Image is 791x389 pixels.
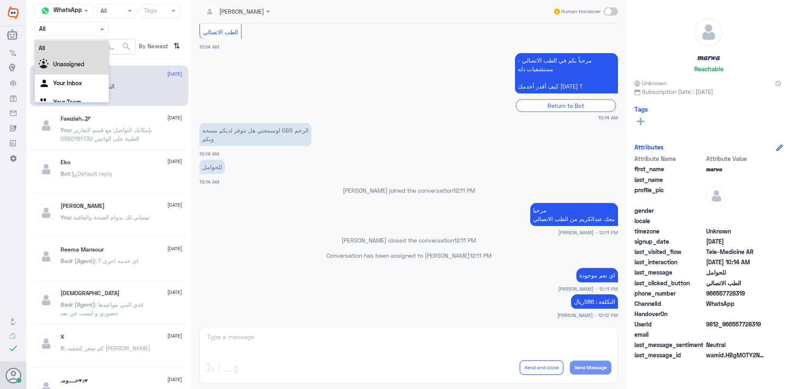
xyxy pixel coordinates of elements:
[706,279,766,287] span: الطب الاتصالي
[122,40,131,54] button: search
[199,236,618,245] p: [PERSON_NAME] closed the conversation
[61,290,119,297] h5: سبحان الله
[706,268,766,277] span: للحوامل
[136,39,170,56] span: By Newest
[95,257,138,264] span: : اي خدمه اخرى ؟
[634,175,704,184] span: last_name
[706,258,766,266] span: 2025-09-02T07:14:46.427Z
[167,70,182,78] span: [DATE]
[167,158,182,165] span: [DATE]
[61,115,91,122] h5: Fawziah..🕊
[634,340,704,349] span: last_message_sentiment
[634,206,704,215] span: gender
[634,351,704,359] span: last_message_id
[39,59,51,71] img: Unassigned.svg
[706,247,766,256] span: Tele-Medicine AR
[61,301,95,308] span: Badr (Agent)
[634,105,648,113] h6: Tags
[706,217,766,225] span: null
[706,310,766,318] span: null
[561,8,601,15] span: Human Handover
[36,159,56,179] img: defaultAdmin.png
[706,186,727,206] img: defaultAdmin.png
[706,340,766,349] span: 0
[515,53,618,93] p: 2/9/2025, 10:14 AM
[634,154,704,163] span: Attribute Name
[61,214,70,221] span: You
[64,345,150,352] span: : كم سعر كشفيه [PERSON_NAME]
[520,360,564,375] button: Send and close
[61,257,95,264] span: Badr (Agent)
[39,78,51,90] img: yourInbox.svg
[167,376,182,383] span: [DATE]
[634,268,704,277] span: last_message
[634,165,704,173] span: first_name
[706,299,766,308] span: 2
[61,246,104,253] h5: Reema Mansour
[39,97,51,109] img: yourTeam.svg
[634,217,704,225] span: locale
[122,42,131,51] span: search
[199,160,225,174] p: 2/9/2025, 10:14 AM
[570,361,611,375] button: Send Message
[36,290,56,310] img: defaultAdmin.png
[199,151,219,156] span: 10:14 AM
[530,203,618,226] p: 2/9/2025, 12:11 PM
[706,227,766,235] span: Unknown
[199,186,618,195] p: [PERSON_NAME] joined the conversation
[634,310,704,318] span: HandoverOn
[470,252,491,259] span: 12:11 PM
[35,40,135,54] input: Search by Name, Local etc…
[167,332,182,340] span: [DATE]
[634,227,704,235] span: timezone
[634,186,704,205] span: profile_pic
[5,368,21,383] button: Avatar
[39,44,45,51] b: All
[706,206,766,215] span: null
[558,285,618,292] span: [PERSON_NAME] - 12:11 PM
[70,170,112,177] span: : Default reply
[634,87,783,96] span: Subscription Date : [DATE]
[571,294,618,309] p: 2/9/2025, 12:12 PM
[557,312,618,319] span: [PERSON_NAME] - 12:12 PM
[706,330,766,339] span: null
[143,6,157,16] div: Tags
[706,154,766,163] span: Attribute Value
[36,203,56,223] img: defaultAdmin.png
[39,5,51,17] img: whatsapp.png
[634,320,704,328] span: UserId
[61,126,70,133] span: You
[61,301,143,317] span: : غدي البني مواعيدها حضوري و ليست عن بعد
[61,170,70,177] span: Bot
[454,237,476,244] span: 12:11 PM
[576,268,618,282] p: 2/9/2025, 12:11 PM
[694,65,723,72] h6: Reachable
[706,320,766,328] span: 9812_966557728319
[634,289,704,298] span: phone_number
[634,79,667,87] span: Unknown
[706,165,766,173] span: 𝒎𝒂𝒓𝒘𝒂
[634,299,704,308] span: ChannelId
[558,229,618,236] span: [PERSON_NAME] - 12:11 PM
[61,333,64,340] h5: X
[598,114,618,121] span: 10:14 AM
[61,126,152,142] span: : بإمكانك التواصل مع قسم التقارير الطبية على الواتس 0550181732
[61,203,105,210] h5: Mohammed ALRASHED
[53,98,81,105] b: Your Team
[167,289,182,296] span: [DATE]
[634,247,704,256] span: last_visited_flow
[167,114,182,121] span: [DATE]
[199,251,618,260] p: Conversation has been assigned to [PERSON_NAME]
[8,343,18,353] i: check
[61,377,88,384] h5: د♥حــــومـ♥
[634,258,704,266] span: last_interaction
[634,279,704,287] span: last_clicked_button
[634,143,664,151] h6: Attributes
[695,18,723,46] img: defaultAdmin.png
[706,237,766,246] span: 2025-09-02T07:13:55.844Z
[70,214,150,221] span: : تمنياتي لك بدوام الصحة والعافية
[697,53,720,62] h5: 𝒎𝒂𝒓𝒘𝒂
[634,237,704,246] span: signup_date
[199,44,219,49] span: 10:14 AM
[203,28,238,35] span: الطب الاتصالي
